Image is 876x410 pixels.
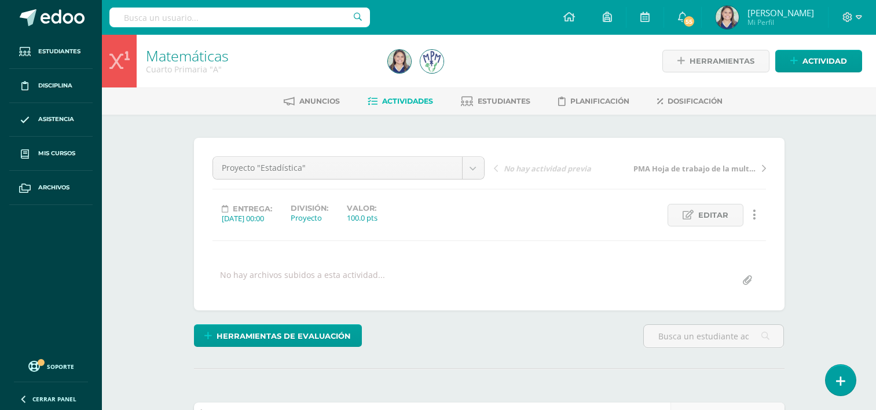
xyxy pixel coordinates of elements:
[558,92,629,111] a: Planificación
[388,50,411,73] img: 120cd266101af703983fe096e6c875ba.png
[347,204,377,213] label: Valor:
[716,6,739,29] img: 120cd266101af703983fe096e6c875ba.png
[698,204,728,226] span: Editar
[14,358,88,374] a: Soporte
[291,204,328,213] label: División:
[38,115,74,124] span: Asistencia
[775,50,862,72] a: Actividad
[504,163,591,174] span: No hay actividad previa
[38,47,80,56] span: Estudiantes
[220,269,385,292] div: No hay archivos subidos a esta actividad...
[146,47,374,64] h1: Matemáticas
[644,325,783,347] input: Busca un estudiante aquí...
[233,204,272,213] span: Entrega:
[146,46,229,65] a: Matemáticas
[747,17,814,27] span: Mi Perfil
[630,162,766,174] a: PMA Hoja de trabajo de la multiplicación
[668,97,723,105] span: Dosificación
[9,171,93,205] a: Archivos
[382,97,433,105] span: Actividades
[478,97,530,105] span: Estudiantes
[420,50,444,73] img: 25015d6c49a5a6564cc7757376dc025e.png
[9,137,93,171] a: Mis cursos
[802,50,847,72] span: Actividad
[38,149,75,158] span: Mis cursos
[213,157,484,179] a: Proyecto "Estadística"
[9,69,93,103] a: Disciplina
[9,35,93,69] a: Estudiantes
[38,81,72,90] span: Disciplina
[109,8,370,27] input: Busca un usuario...
[368,92,433,111] a: Actividades
[461,92,530,111] a: Estudiantes
[291,213,328,223] div: Proyecto
[146,64,374,75] div: Cuarto Primaria 'A'
[299,97,340,105] span: Anuncios
[657,92,723,111] a: Dosificación
[9,103,93,137] a: Asistencia
[194,324,362,347] a: Herramientas de evaluación
[47,363,74,371] span: Soporte
[222,157,453,179] span: Proyecto "Estadística"
[633,163,756,174] span: PMA Hoja de trabajo de la multiplicación
[683,15,695,28] span: 55
[217,325,351,347] span: Herramientas de evaluación
[690,50,754,72] span: Herramientas
[347,213,377,223] div: 100.0 pts
[662,50,769,72] a: Herramientas
[284,92,340,111] a: Anuncios
[747,7,814,19] span: [PERSON_NAME]
[570,97,629,105] span: Planificación
[32,395,76,403] span: Cerrar panel
[222,213,272,224] div: [DATE] 00:00
[38,183,69,192] span: Archivos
